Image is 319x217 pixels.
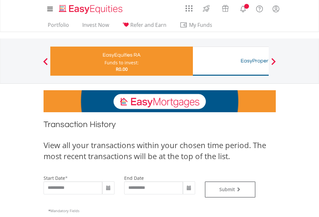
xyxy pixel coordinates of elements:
[116,66,128,72] span: R0.00
[48,208,79,213] span: Mandatory Fields
[58,4,125,15] img: EasyEquities_Logo.png
[235,2,251,15] a: Notifications
[44,90,276,112] img: EasyMortage Promotion Banner
[216,2,235,14] a: Vouchers
[130,21,166,28] span: Refer and Earn
[181,2,197,12] a: AppsGrid
[267,61,280,68] button: Next
[120,22,169,32] a: Refer and Earn
[39,61,52,68] button: Previous
[220,3,231,14] img: vouchers-v2.svg
[56,2,125,15] a: Home page
[205,181,256,198] button: Submit
[201,3,212,14] img: thrive-v2.svg
[44,175,65,181] label: start date
[268,2,284,16] a: My Profile
[44,140,276,162] div: View all your transactions within your chosen time period. The most recent transactions will be a...
[180,21,222,29] span: My Funds
[185,5,193,12] img: grid-menu-icon.svg
[251,2,268,15] a: FAQ's and Support
[80,22,112,32] a: Invest Now
[45,22,72,32] a: Portfolio
[44,119,276,133] h1: Transaction History
[54,50,189,60] div: EasyEquities RA
[124,175,144,181] label: end date
[105,60,139,66] div: Funds to invest:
